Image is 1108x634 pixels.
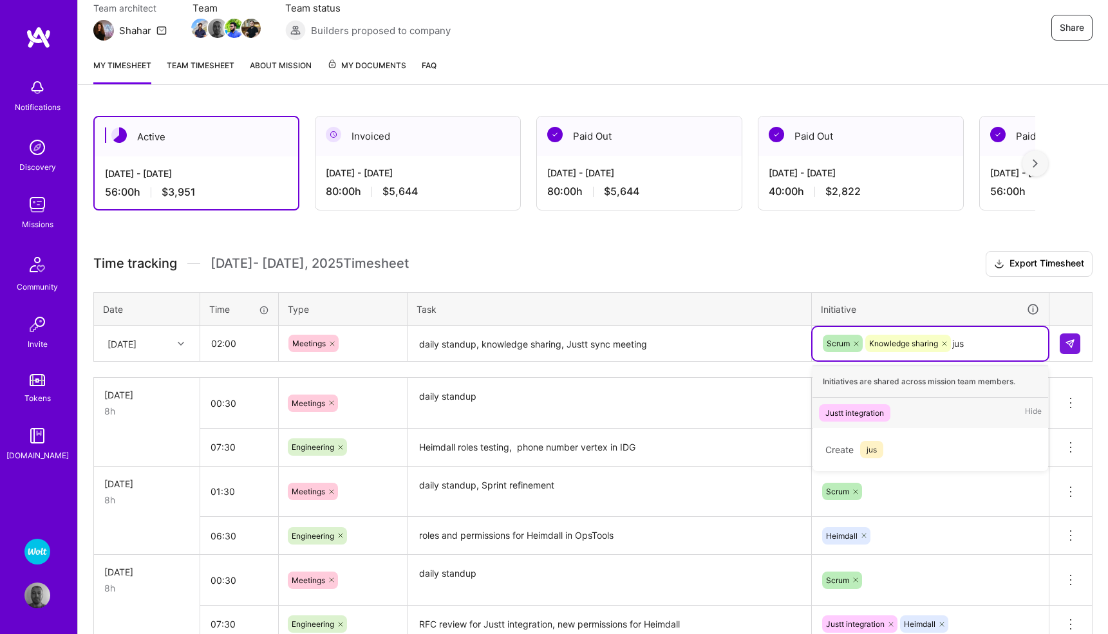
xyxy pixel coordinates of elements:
[547,127,563,142] img: Paid Out
[409,430,810,465] textarea: Heimdall roles testing, phone number vertex in IDG
[104,493,189,507] div: 8h
[826,487,849,496] span: Scrum
[990,127,1006,142] img: Paid Out
[292,442,334,452] span: Engineering
[327,59,406,84] a: My Documents
[200,474,278,508] input: HH:MM
[825,406,884,420] div: Justt integration
[226,17,243,39] a: Team Member Avatar
[192,1,259,15] span: Team
[292,575,325,585] span: Meetings
[21,583,53,608] a: User Avatar
[104,404,189,418] div: 8h
[292,339,326,348] span: Meetings
[409,556,810,604] textarea: daily standup
[769,185,953,198] div: 40:00 h
[292,619,334,629] span: Engineering
[26,26,52,49] img: logo
[604,185,639,198] span: $5,644
[904,619,935,629] span: Heimdall
[93,20,114,41] img: Team Architect
[24,391,51,405] div: Tokens
[409,468,810,516] textarea: daily standup, Sprint refinement
[279,292,408,326] th: Type
[104,565,189,579] div: [DATE]
[1051,15,1093,41] button: Share
[327,59,406,73] span: My Documents
[192,17,209,39] a: Team Member Avatar
[30,374,45,386] img: tokens
[208,19,227,38] img: Team Member Avatar
[1065,339,1075,349] img: Submit
[167,59,234,84] a: Team timesheet
[22,249,53,280] img: Community
[311,24,451,37] span: Builders proposed to company
[22,218,53,231] div: Missions
[94,292,200,326] th: Date
[93,256,177,272] span: Time tracking
[162,185,196,199] span: $3,951
[382,185,418,198] span: $5,644
[285,20,306,41] img: Builders proposed to company
[537,117,742,156] div: Paid Out
[209,17,226,39] a: Team Member Avatar
[408,292,812,326] th: Task
[93,1,167,15] span: Team architect
[326,166,510,180] div: [DATE] - [DATE]
[24,192,50,218] img: teamwork
[326,185,510,198] div: 80:00 h
[769,166,953,180] div: [DATE] - [DATE]
[24,423,50,449] img: guide book
[409,518,810,554] textarea: roles and permissions for Heimdall in OpsTools
[1060,21,1084,34] span: Share
[819,434,1042,465] div: Create
[24,75,50,100] img: bell
[769,127,784,142] img: Paid Out
[315,117,520,156] div: Invoiced
[292,398,325,408] span: Meetings
[201,326,277,360] input: HH:MM
[994,257,1004,271] i: icon Download
[821,302,1040,317] div: Initiative
[292,531,334,541] span: Engineering
[826,575,849,585] span: Scrum
[326,127,341,142] img: Invoiced
[104,477,189,490] div: [DATE]
[178,340,184,347] i: icon Chevron
[1033,159,1038,168] img: right
[105,185,288,199] div: 56:00 h
[24,583,50,608] img: User Avatar
[812,366,1048,398] div: Initiatives are shared across mission team members.
[209,303,269,316] div: Time
[24,539,50,564] img: Wolt - Fintech: Payments Expansion Team
[19,160,56,174] div: Discovery
[15,100,61,114] div: Notifications
[409,327,810,361] textarea: daily standup, knowledge sharing, Justt sync meeting
[108,337,136,350] div: [DATE]
[28,337,48,351] div: Invite
[827,339,850,348] span: Scrum
[200,563,278,597] input: HH:MM
[105,167,288,180] div: [DATE] - [DATE]
[422,59,437,84] a: FAQ
[104,581,189,595] div: 8h
[1060,333,1082,354] div: null
[6,449,69,462] div: [DOMAIN_NAME]
[111,127,127,143] img: Active
[93,59,151,84] a: My timesheet
[547,166,731,180] div: [DATE] - [DATE]
[869,339,938,348] span: Knowledge sharing
[1025,404,1042,422] span: Hide
[191,19,211,38] img: Team Member Avatar
[825,185,861,198] span: $2,822
[860,441,883,458] span: jus
[826,619,885,629] span: Justt integration
[24,135,50,160] img: discovery
[285,1,451,15] span: Team status
[95,117,298,156] div: Active
[241,19,261,38] img: Team Member Avatar
[826,531,858,541] span: Heimdall
[21,539,53,564] a: Wolt - Fintech: Payments Expansion Team
[292,487,325,496] span: Meetings
[104,388,189,402] div: [DATE]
